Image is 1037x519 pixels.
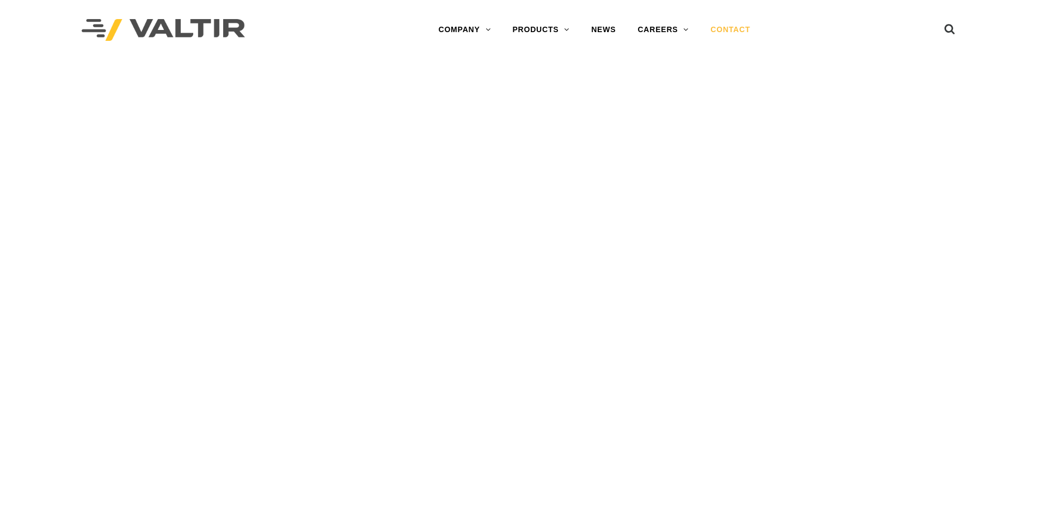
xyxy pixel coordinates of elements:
img: Valtir [82,19,245,41]
a: CONTACT [699,19,761,41]
a: PRODUCTS [501,19,580,41]
a: COMPANY [427,19,501,41]
a: CAREERS [627,19,699,41]
a: NEWS [580,19,627,41]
